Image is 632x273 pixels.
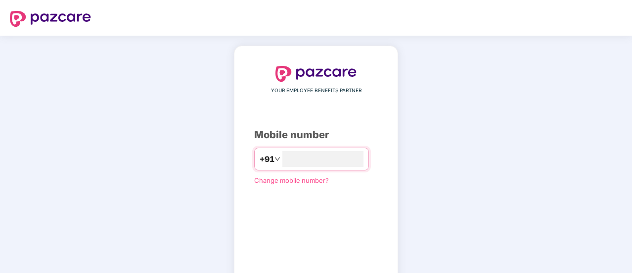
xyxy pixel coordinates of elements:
[260,153,274,165] span: +91
[271,87,361,95] span: YOUR EMPLOYEE BENEFITS PARTNER
[275,66,357,82] img: logo
[274,156,280,162] span: down
[254,127,378,143] div: Mobile number
[254,176,329,184] a: Change mobile number?
[10,11,91,27] img: logo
